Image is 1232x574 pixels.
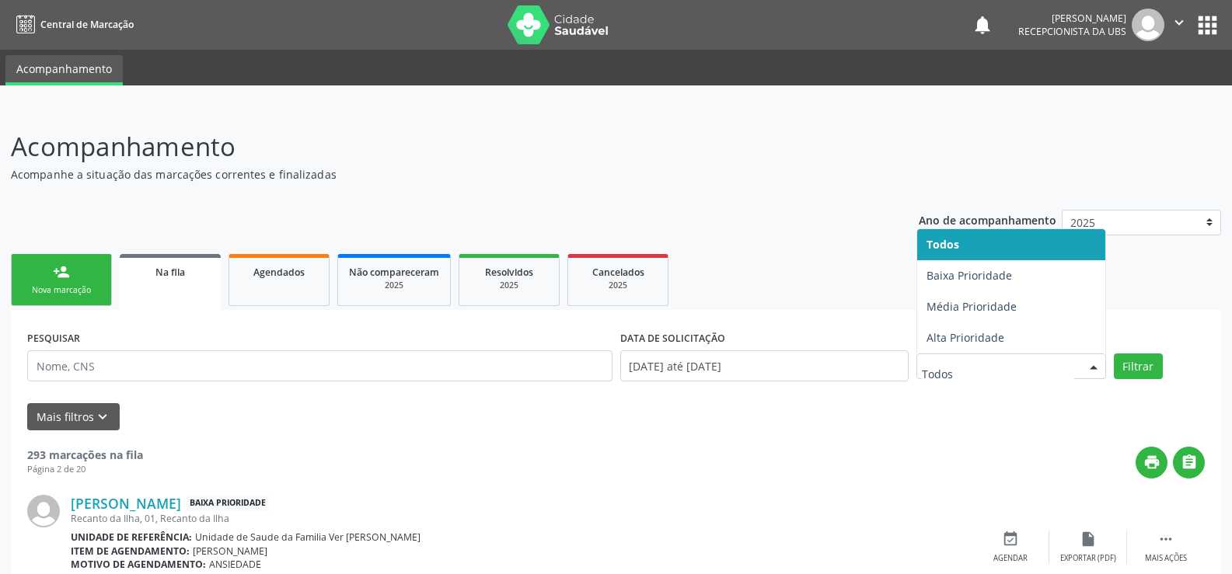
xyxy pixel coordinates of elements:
[27,403,120,430] button: Mais filtroskeyboard_arrow_down
[1080,531,1097,548] i: insert_drive_file
[1173,447,1205,478] button: 
[71,531,192,544] b: Unidade de referência:
[27,447,143,462] strong: 293 marcações na fila
[71,544,190,558] b: Item de agendamento:
[11,127,858,166] p: Acompanhamento
[993,553,1028,564] div: Agendar
[23,284,100,296] div: Nova marcação
[11,12,134,37] a: Central de Marcação
[927,268,1012,283] span: Baixa Prioridade
[620,326,725,350] label: DATA DE SOLICITAÇÃO
[1194,12,1221,39] button: apps
[922,359,1074,390] input: Todos
[919,210,1056,229] p: Ano de acompanhamento
[972,14,993,36] button: notifications
[470,280,548,291] div: 2025
[71,512,972,525] div: Recanto da Ilha, 01, Recanto da Ilha
[927,237,959,252] span: Todos
[71,495,181,512] a: [PERSON_NAME]
[155,266,185,279] span: Na fila
[927,330,1004,345] span: Alta Prioridade
[1060,553,1116,564] div: Exportar (PDF)
[349,280,439,291] div: 2025
[927,299,1017,314] span: Média Prioridade
[187,496,269,512] span: Baixa Prioridade
[40,18,134,31] span: Central de Marcação
[1143,454,1160,471] i: print
[620,350,909,381] input: Selecione um intervalo
[1181,454,1198,471] i: 
[1171,14,1188,31] i: 
[1114,353,1163,380] button: Filtrar
[349,266,439,279] span: Não compareceram
[5,55,123,85] a: Acompanhamento
[71,558,206,571] b: Motivo de agendamento:
[1018,25,1126,38] span: Recepcionista da UBS
[27,326,80,350] label: PESQUISAR
[27,463,143,476] div: Página 2 de 20
[592,266,644,279] span: Cancelados
[1145,553,1187,564] div: Mais ações
[1018,12,1126,25] div: [PERSON_NAME]
[27,350,613,381] input: Nome, CNS
[94,409,111,426] i: keyboard_arrow_down
[195,531,421,544] span: Unidade de Saude da Familia Ver [PERSON_NAME]
[1132,9,1164,41] img: img
[1157,531,1174,548] i: 
[1136,447,1167,478] button: print
[209,558,261,571] span: ANSIEDADE
[579,280,657,291] div: 2025
[193,544,267,558] span: [PERSON_NAME]
[1164,9,1194,41] button: 
[11,166,858,183] p: Acompanhe a situação das marcações correntes e finalizadas
[253,266,305,279] span: Agendados
[27,495,60,527] img: img
[53,263,70,280] div: person_add
[485,266,533,279] span: Resolvidos
[1002,531,1019,548] i: event_available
